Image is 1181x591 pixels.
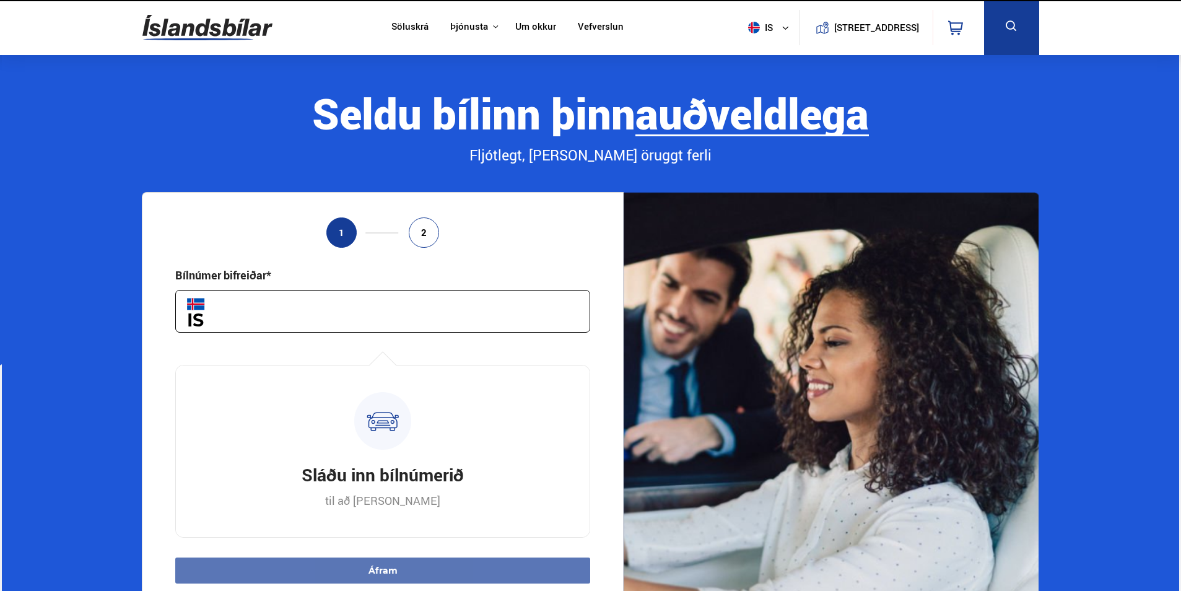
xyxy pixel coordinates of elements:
a: Um okkur [515,21,556,34]
p: til að [PERSON_NAME] [325,493,440,508]
h3: Sláðu inn bílnúmerið [302,463,464,486]
img: svg+xml;base64,PHN2ZyB4bWxucz0iaHR0cDovL3d3dy53My5vcmcvMjAwMC9zdmciIHdpZHRoPSI1MTIiIGhlaWdodD0iNT... [748,22,760,33]
a: Vefverslun [578,21,624,34]
button: [STREET_ADDRESS] [839,22,915,33]
button: Áfram [175,558,590,584]
a: [STREET_ADDRESS] [806,10,926,45]
button: Þjónusta [450,21,488,33]
span: 1 [339,227,344,238]
div: Fljótlegt, [PERSON_NAME] öruggt ferli [142,145,1039,166]
button: is [743,9,799,46]
div: Bílnúmer bifreiðar* [175,268,271,282]
span: 2 [421,227,427,238]
span: is [743,22,774,33]
div: Seldu bílinn þinn [142,90,1039,136]
a: Söluskrá [391,21,429,34]
b: auðveldlega [635,84,869,142]
img: G0Ugv5HjCgRt.svg [142,7,272,48]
